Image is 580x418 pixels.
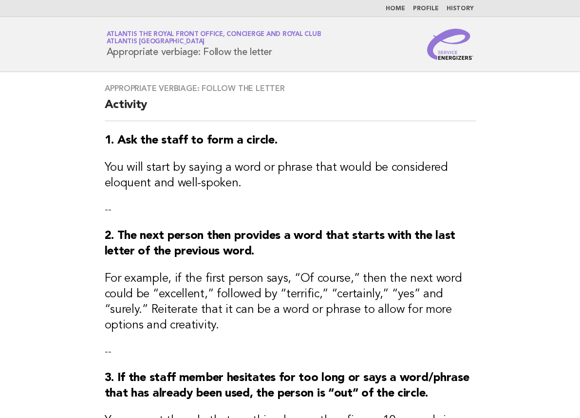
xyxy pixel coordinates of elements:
[105,271,476,333] h3: For example, if the first person says, “Of course,” then the next word could be “excellent,” foll...
[105,372,469,400] strong: 3. If the staff member hesitates for too long or says a word/phrase that has already been used, t...
[105,84,476,93] h3: Appropriate verbiage: Follow the letter
[107,32,321,57] h1: Appropriate verbiage: Follow the letter
[105,160,476,191] h3: You will start by saying a word or phrase that would be considered eloquent and well-spoken.
[105,97,476,121] h2: Activity
[447,6,474,12] a: History
[107,39,205,45] span: Atlantis [GEOGRAPHIC_DATA]
[107,31,321,45] a: Atlantis The Royal Front Office, Concierge and Royal ClubAtlantis [GEOGRAPHIC_DATA]
[105,135,278,146] strong: 1. Ask the staff to form a circle.
[105,203,476,217] p: --
[413,6,439,12] a: Profile
[105,230,456,257] strong: 2. The next person then provides a word that starts with the last letter of the previous word.
[105,345,476,359] p: --
[386,6,405,12] a: Home
[427,29,474,60] img: Service Energizers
